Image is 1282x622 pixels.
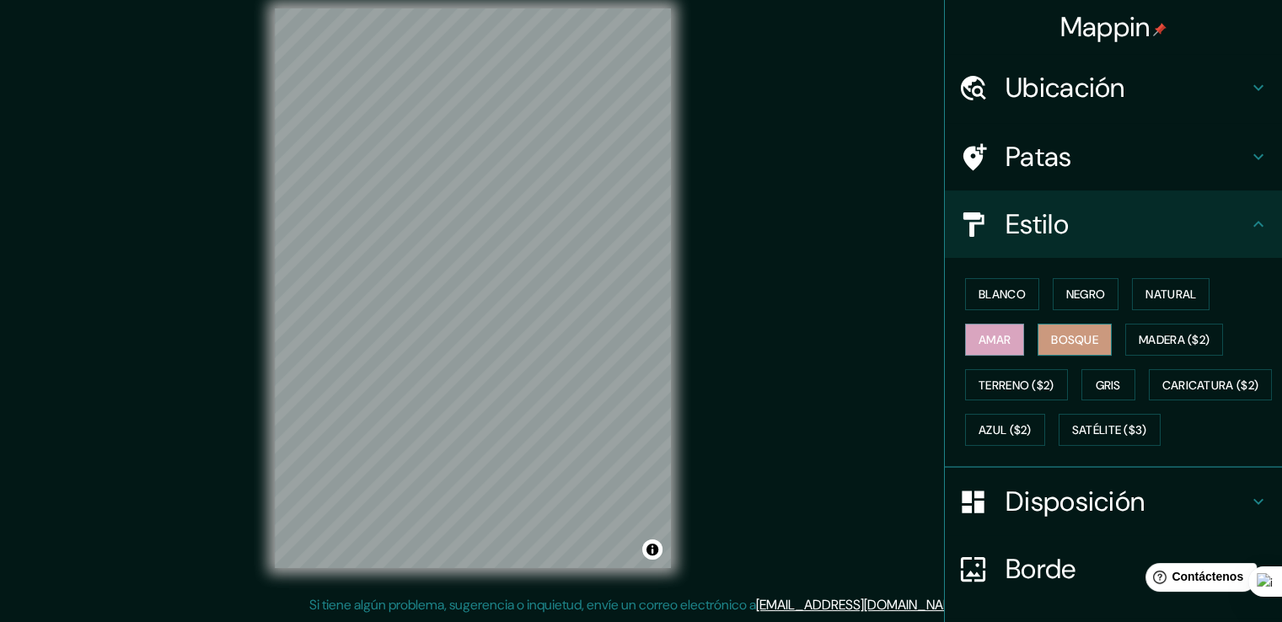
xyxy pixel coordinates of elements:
[1081,369,1135,401] button: Gris
[1139,332,1210,347] font: Madera ($2)
[965,278,1039,310] button: Blanco
[1132,278,1210,310] button: Natural
[642,539,662,560] button: Activar o desactivar atribución
[1006,70,1125,105] font: Ubicación
[945,535,1282,603] div: Borde
[1053,278,1119,310] button: Negro
[945,123,1282,190] div: Patas
[965,369,1068,401] button: Terreno ($2)
[309,596,756,614] font: Si tiene algún problema, sugerencia o inquietud, envíe un correo electrónico a
[1145,287,1196,302] font: Natural
[1051,332,1098,347] font: Bosque
[1006,484,1145,519] font: Disposición
[1072,423,1147,438] font: Satélite ($3)
[965,414,1045,446] button: Azul ($2)
[945,468,1282,535] div: Disposición
[945,54,1282,121] div: Ubicación
[1132,556,1263,603] iframe: Lanzador de widgets de ayuda
[979,332,1011,347] font: Amar
[979,423,1032,438] font: Azul ($2)
[1059,414,1161,446] button: Satélite ($3)
[1066,287,1106,302] font: Negro
[1006,551,1076,587] font: Borde
[1162,378,1259,393] font: Caricatura ($2)
[965,324,1024,356] button: Amar
[756,596,964,614] a: [EMAIL_ADDRESS][DOMAIN_NAME]
[1153,23,1167,36] img: pin-icon.png
[979,287,1026,302] font: Blanco
[1038,324,1112,356] button: Bosque
[275,8,671,568] canvas: Mapa
[1149,369,1273,401] button: Caricatura ($2)
[979,378,1054,393] font: Terreno ($2)
[945,190,1282,258] div: Estilo
[1125,324,1223,356] button: Madera ($2)
[1096,378,1121,393] font: Gris
[1006,139,1072,174] font: Patas
[1006,206,1069,242] font: Estilo
[1060,9,1151,45] font: Mappin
